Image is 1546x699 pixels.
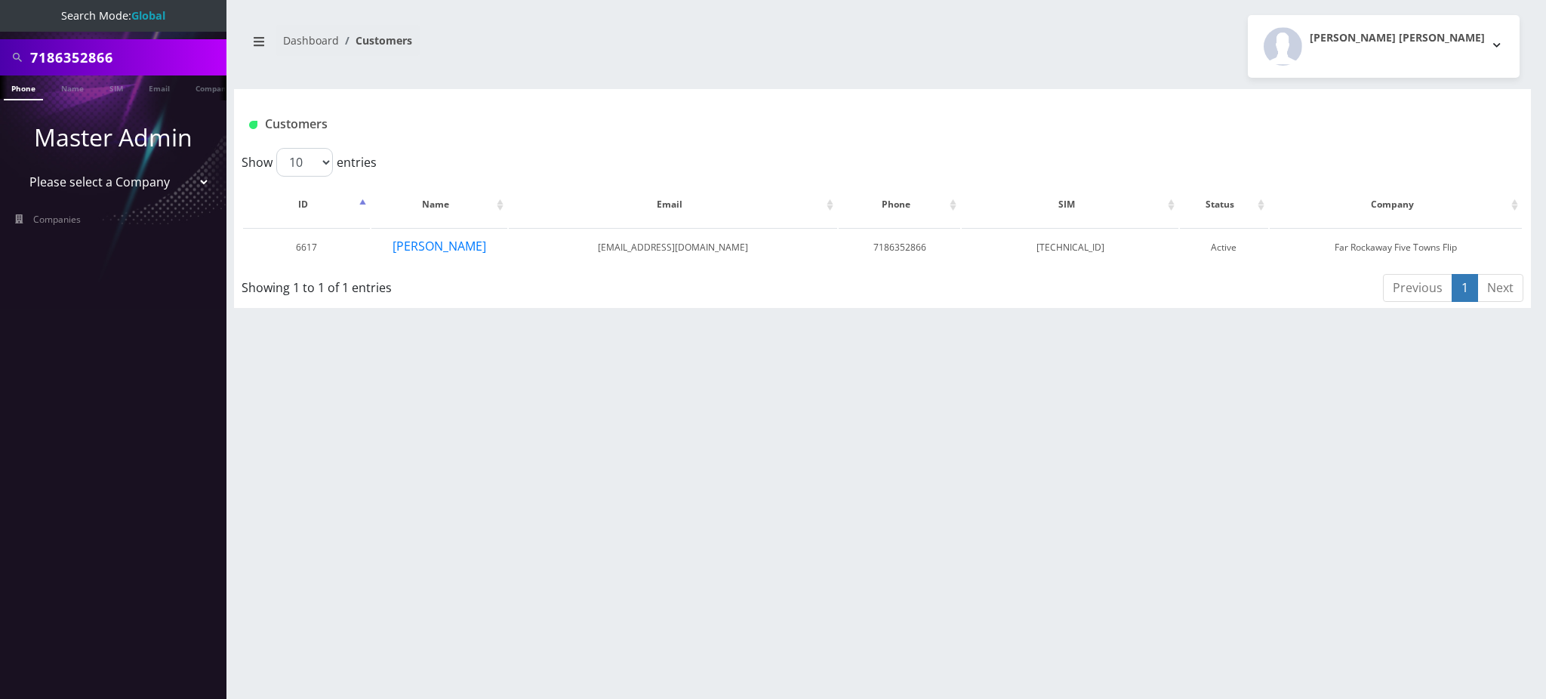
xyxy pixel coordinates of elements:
label: Show entries [242,148,377,177]
a: Phone [4,75,43,100]
th: Name: activate to sort column ascending [371,183,507,226]
a: SIM [102,75,131,99]
a: Next [1477,274,1523,302]
select: Showentries [276,148,333,177]
div: Showing 1 to 1 of 1 entries [242,273,765,297]
a: Name [54,75,91,99]
a: Dashboard [283,33,339,48]
th: ID: activate to sort column descending [243,183,370,226]
span: Companies [33,213,81,226]
a: 1 [1452,274,1478,302]
th: Company: activate to sort column ascending [1270,183,1522,226]
button: [PERSON_NAME] [392,236,487,256]
button: [PERSON_NAME] [PERSON_NAME] [1248,15,1520,78]
strong: Global [131,8,165,23]
td: [EMAIL_ADDRESS][DOMAIN_NAME] [509,228,837,266]
a: Company [188,75,239,99]
td: 6617 [243,228,370,266]
h2: [PERSON_NAME] [PERSON_NAME] [1310,32,1485,45]
th: Status: activate to sort column ascending [1180,183,1268,226]
td: [TECHNICAL_ID] [962,228,1178,266]
td: Far Rockaway Five Towns Flip [1270,228,1522,266]
nav: breadcrumb [245,25,871,68]
a: Previous [1383,274,1452,302]
td: 7186352866 [839,228,960,266]
input: Search All Companies [30,43,223,72]
a: Email [141,75,177,99]
th: SIM: activate to sort column ascending [962,183,1178,226]
td: Active [1180,228,1268,266]
th: Email: activate to sort column ascending [509,183,837,226]
th: Phone: activate to sort column ascending [839,183,960,226]
li: Customers [339,32,412,48]
span: Search Mode: [61,8,165,23]
h1: Customers [249,117,1301,131]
